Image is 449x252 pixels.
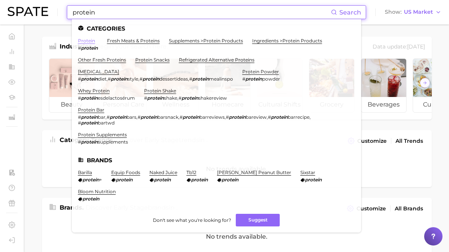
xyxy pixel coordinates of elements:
[357,205,386,212] span: Customize
[83,196,99,202] em: protein
[78,114,81,120] span: #
[361,97,406,112] span: beverages
[60,204,84,211] span: Brands .
[128,76,138,82] span: style
[60,136,115,144] span: Category Trends .
[98,114,105,120] span: bar
[182,95,198,101] em: protein
[107,38,160,44] a: fresh meats & proteins
[229,114,246,120] em: protein
[8,7,48,16] img: SPATE
[180,114,183,120] span: #
[81,114,98,120] em: protein
[245,76,262,82] em: protein
[78,76,233,82] div: , , ,
[209,76,233,82] span: mealinspo
[395,205,423,212] span: All Brands
[111,76,128,82] em: protein
[383,7,443,17] button: ShowUS Market
[262,76,280,82] span: powder
[199,114,225,120] span: barreviews
[164,95,177,101] span: shake
[49,58,95,113] a: beauty
[159,76,188,82] span: dessertideas
[42,151,432,187] div: No trends available.
[99,177,102,183] span: +
[98,95,135,101] span: esdelactosérum
[81,139,98,145] em: protein
[169,38,243,44] a: supplements >protein products
[78,189,116,194] a: bloom nutrition
[141,114,157,120] em: protein
[78,139,81,145] span: #
[78,95,81,101] span: #
[98,76,107,82] span: diet
[72,6,331,19] input: Search here for a brand, industry, or ingredient
[393,204,425,214] a: All Brands
[111,170,140,175] a: equip foods
[144,95,147,101] span: #
[222,177,238,183] em: protein
[126,114,136,120] span: bars
[144,95,227,101] div: ,
[420,78,430,88] button: Scroll Right
[108,76,111,82] span: #
[107,114,110,120] span: #
[394,136,425,146] a: All Trends
[183,114,199,120] em: protein
[144,88,176,94] a: protein shake
[339,9,361,16] span: Search
[78,69,119,74] a: [MEDICAL_DATA]
[404,10,433,14] span: US Market
[78,76,81,82] span: #
[78,170,92,175] a: barilla
[191,177,208,183] em: protein
[6,234,18,246] a: Log out. Currently logged in with e-mail tjelley@comet-bio.com.
[226,114,229,120] span: #
[78,132,127,137] a: protein supplements
[81,45,98,51] em: protein
[288,114,310,120] span: barrecipe
[81,95,98,101] em: protéin
[78,57,126,63] a: other fresh proteins
[81,120,98,126] em: protein
[346,136,388,146] button: Customize
[153,217,231,223] span: Don't see what you're looking for?
[189,76,192,82] span: #
[135,57,170,63] a: protein snacks
[110,114,126,120] em: protein
[154,177,171,183] em: protein
[143,76,159,82] em: protein
[300,170,315,175] a: sixstar
[147,95,164,101] em: protein
[242,76,245,82] span: #
[178,95,182,101] span: #
[49,97,94,112] span: beauty
[60,42,94,52] h1: Industries.
[305,177,322,183] em: protein
[186,170,196,175] a: tb12
[98,120,115,126] span: bartwd
[357,138,387,144] span: Customize
[236,214,280,226] button: Suggest
[78,120,81,126] span: #
[373,42,425,52] div: Data update: [DATE]
[78,38,95,44] a: protein
[345,203,387,214] button: Customize
[78,107,104,113] a: protein bar
[268,114,271,120] span: #
[78,157,355,163] li: Brands
[198,95,227,101] span: shakereview
[78,88,110,94] a: whey protein
[252,38,322,44] a: ingredients >protein products
[179,57,254,63] a: refrigerated alternative proteins
[116,177,133,183] em: protein
[271,114,288,120] em: protein
[385,10,402,14] span: Show
[98,139,128,145] span: supplements
[242,69,279,74] a: protein powder
[78,114,346,126] div: , , , , , ,
[83,177,99,183] em: protein
[78,25,355,32] li: Categories
[396,138,423,144] span: All Trends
